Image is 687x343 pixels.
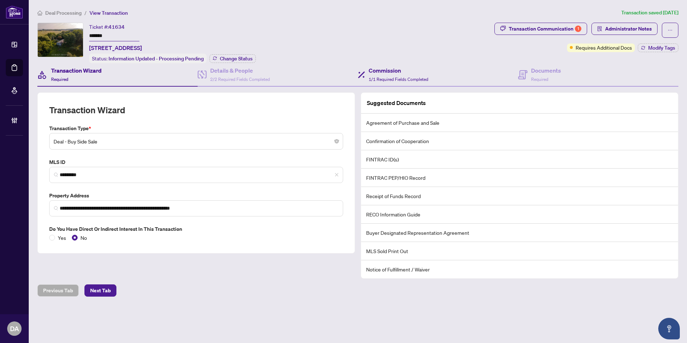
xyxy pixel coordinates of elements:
[90,285,111,296] span: Next Tab
[51,77,68,82] span: Required
[38,23,83,57] img: IMG-X12207233_1.jpg
[51,66,102,75] h4: Transaction Wizard
[49,225,343,233] label: Do you have direct or indirect interest in this transaction
[55,234,69,242] span: Yes
[668,28,673,33] span: ellipsis
[6,5,23,19] img: logo
[37,284,79,297] button: Previous Tab
[49,158,343,166] label: MLS ID
[210,66,270,75] h4: Details & People
[361,260,678,278] li: Notice of Fulfillment / Waiver
[89,44,142,52] span: [STREET_ADDRESS]
[361,150,678,169] li: FINTRAC ID(s)
[361,114,678,132] li: Agreement of Purchase and Sale
[648,45,675,50] span: Modify Tags
[84,9,87,17] li: /
[597,26,602,31] span: solution
[638,44,678,52] button: Modify Tags
[78,234,90,242] span: No
[531,77,548,82] span: Required
[591,23,658,35] button: Administrator Notes
[109,55,204,62] span: Information Updated - Processing Pending
[89,54,207,63] div: Status:
[531,66,561,75] h4: Documents
[49,124,343,132] label: Transaction Type
[658,318,680,339] button: Open asap
[361,132,678,150] li: Confirmation of Cooperation
[210,77,270,82] span: 2/2 Required Fields Completed
[369,66,428,75] h4: Commission
[54,173,58,177] img: search_icon
[10,324,19,334] span: DA
[84,284,116,297] button: Next Tab
[361,205,678,224] li: RECO Information Guide
[361,169,678,187] li: FINTRAC PEP/HIO Record
[335,139,339,143] span: close-circle
[575,26,581,32] div: 1
[49,192,343,200] label: Property Address
[89,23,125,31] div: Ticket #:
[89,10,128,16] span: View Transaction
[209,54,256,63] button: Change Status
[54,206,58,210] img: search_icon
[509,23,581,35] div: Transaction Communication
[54,134,339,148] span: Deal - Buy Side Sale
[621,9,678,17] article: Transaction saved [DATE]
[367,99,426,108] article: Suggested Documents
[361,187,678,205] li: Receipt of Funds Record
[49,104,125,116] h2: Transaction Wizard
[605,23,652,35] span: Administrator Notes
[220,56,253,61] span: Change Status
[37,10,42,15] span: home
[576,44,632,51] span: Requires Additional Docs
[361,242,678,260] li: MLS Sold Print Out
[335,173,339,177] span: close
[109,24,125,30] span: 41634
[361,224,678,242] li: Buyer Designated Representation Agreement
[369,77,428,82] span: 1/1 Required Fields Completed
[45,10,82,16] span: Deal Processing
[494,23,587,35] button: Transaction Communication1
